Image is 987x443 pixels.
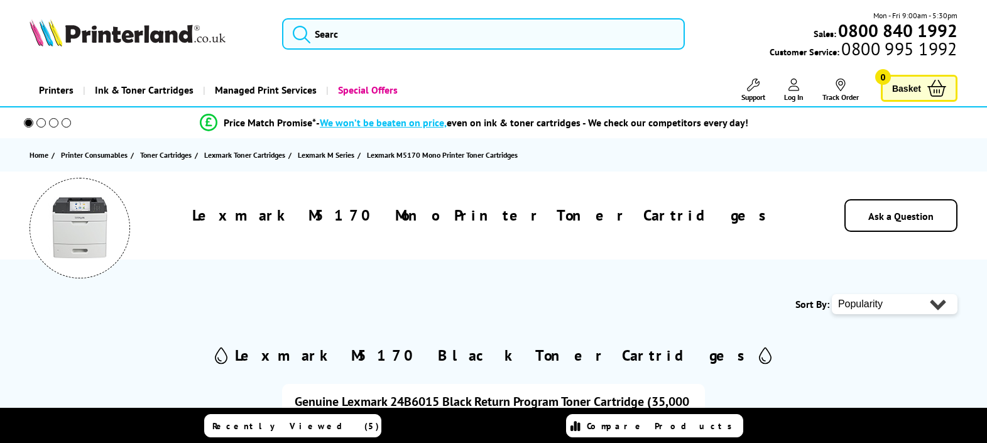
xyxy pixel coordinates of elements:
span: Sales: [814,28,836,40]
a: Printers [30,74,83,106]
a: Track Order [822,79,859,102]
a: Support [741,79,765,102]
span: 0800 995 1992 [839,43,957,55]
span: Recently Viewed (5) [212,420,379,432]
span: Lexmark M5170 Mono Printer Toner Cartridges [367,150,518,160]
img: Lexmark M5170 Mono Printer Toner Cartridges [48,197,111,260]
input: Searc [282,18,685,50]
a: Toner Cartridges [140,148,195,161]
span: Ink & Toner Cartridges [95,74,194,106]
a: Ask a Question [868,210,934,222]
h1: Lexmark M5170 Mono Printer Toner Cartridges [192,205,774,225]
img: Printerland Logo [30,19,226,46]
a: Printer Consumables [61,148,131,161]
span: Toner Cartridges [140,148,192,161]
span: Compare Products [587,420,739,432]
a: Printerland Logo [30,19,266,49]
a: Genuine Lexmark 24B6015 Black Return Program Toner Cartridge (35,000 Pages) [295,393,689,426]
span: Basket [892,80,921,97]
a: Log In [784,79,804,102]
span: We won’t be beaten on price, [320,116,447,129]
a: 0800 840 1992 [836,25,957,36]
span: Support [741,92,765,102]
h2: Lexmark M5170 Black Toner Cartridges [235,346,753,365]
span: Sort By: [795,298,829,310]
a: Managed Print Services [203,74,326,106]
span: Customer Service: [770,43,957,58]
span: Mon - Fri 9:00am - 5:30pm [873,9,957,21]
a: Lexmark Toner Cartridges [204,148,288,161]
li: modal_Promise [6,112,942,134]
span: Lexmark Toner Cartridges [204,148,285,161]
b: 0800 840 1992 [838,19,957,42]
a: Lexmark M Series [298,148,357,161]
a: Special Offers [326,74,407,106]
a: Home [30,148,52,161]
a: Compare Products [566,414,743,437]
a: Basket 0 [881,75,957,102]
span: 0 [875,69,891,85]
span: Lexmark M Series [298,148,354,161]
a: Ink & Toner Cartridges [83,74,203,106]
span: Price Match Promise* [224,116,316,129]
span: Printer Consumables [61,148,128,161]
span: Log In [784,92,804,102]
div: - even on ink & toner cartridges - We check our competitors every day! [316,116,748,129]
a: Recently Viewed (5) [204,414,381,437]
